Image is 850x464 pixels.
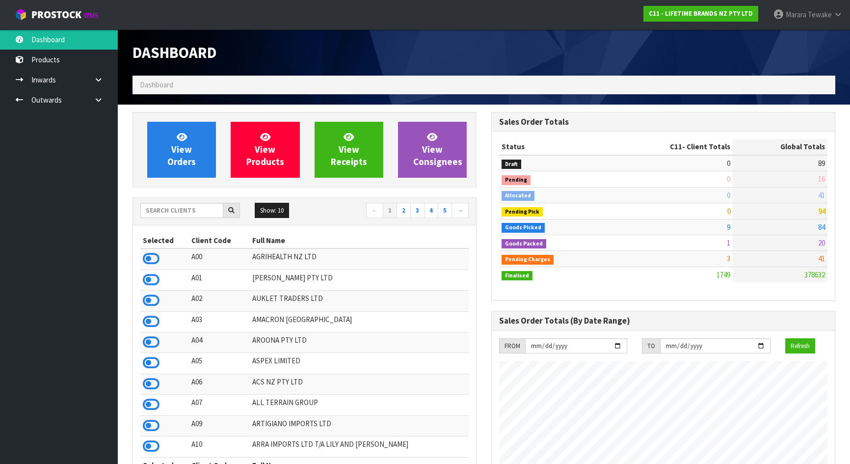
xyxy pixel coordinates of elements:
span: Marara [786,10,806,19]
span: C11 [670,142,682,151]
span: 3 [727,254,730,263]
td: A05 [189,353,250,374]
span: View Products [246,131,284,168]
th: Client Code [189,233,250,248]
span: 0 [727,206,730,216]
nav: Page navigation [312,203,469,220]
a: 3 [410,203,425,218]
span: View Orders [167,131,196,168]
strong: C11 - LIFETIME BRANDS NZ PTY LTD [649,9,753,18]
td: AMACRON [GEOGRAPHIC_DATA] [250,311,469,332]
div: TO [642,338,660,354]
td: A03 [189,311,250,332]
td: A02 [189,291,250,311]
a: ViewConsignees [398,122,467,178]
td: AUKLET TRADERS LTD [250,291,469,311]
span: Allocated [502,191,534,201]
h3: Sales Order Totals (By Date Range) [499,316,827,326]
a: C11 - LIFETIME BRANDS NZ PTY LTD [643,6,758,22]
img: cube-alt.png [15,8,27,21]
a: 5 [438,203,452,218]
td: A01 [189,270,250,290]
span: Pending [502,175,531,185]
span: 41 [818,191,825,200]
button: Refresh [785,338,815,354]
td: ARTIGIANO IMPORTS LTD [250,415,469,436]
th: Global Totals [733,139,827,155]
span: 1749 [717,270,730,279]
span: ProStock [31,8,81,21]
td: A09 [189,415,250,436]
a: ViewReceipts [315,122,383,178]
span: 84 [818,222,825,232]
a: ViewProducts [231,122,299,178]
span: Goods Picked [502,223,545,233]
td: [PERSON_NAME] PTY LTD [250,270,469,290]
td: ARRA IMPORTS LTD T/A LILY AND [PERSON_NAME] [250,437,469,457]
span: View Receipts [331,131,367,168]
a: 1 [383,203,397,218]
h3: Sales Order Totals [499,117,827,127]
span: Dashboard [133,43,216,62]
button: Show: 10 [255,203,289,218]
span: 0 [727,159,730,168]
th: Status [499,139,608,155]
td: ASPEX LIMITED [250,353,469,374]
span: 16 [818,174,825,184]
th: Selected [140,233,189,248]
span: Draft [502,160,521,169]
span: View Consignees [413,131,462,168]
td: A04 [189,332,250,353]
a: ViewOrders [147,122,216,178]
td: AROONA PTY LTD [250,332,469,353]
span: 0 [727,191,730,200]
span: 89 [818,159,825,168]
input: Search clients [140,203,223,218]
th: Full Name [250,233,469,248]
a: → [452,203,469,218]
td: ACS NZ PTY LTD [250,374,469,394]
a: ← [366,203,383,218]
a: 2 [397,203,411,218]
span: 20 [818,238,825,247]
th: - Client Totals [608,139,733,155]
span: 378632 [804,270,825,279]
span: Pending Charges [502,255,554,265]
td: A06 [189,374,250,394]
span: 0 [727,174,730,184]
span: Tewake [808,10,832,19]
td: A10 [189,437,250,457]
span: Dashboard [140,80,173,89]
td: A00 [189,248,250,270]
a: 4 [424,203,438,218]
div: FROM [499,338,525,354]
span: Goods Packed [502,239,546,249]
span: Finalised [502,271,532,281]
span: 41 [818,254,825,263]
td: A07 [189,395,250,415]
span: 9 [727,222,730,232]
td: ALL TERRAIN GROUP [250,395,469,415]
span: 94 [818,206,825,216]
span: Pending Pick [502,207,543,217]
td: AGRIHEALTH NZ LTD [250,248,469,270]
span: 1 [727,238,730,247]
small: WMS [83,11,99,20]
